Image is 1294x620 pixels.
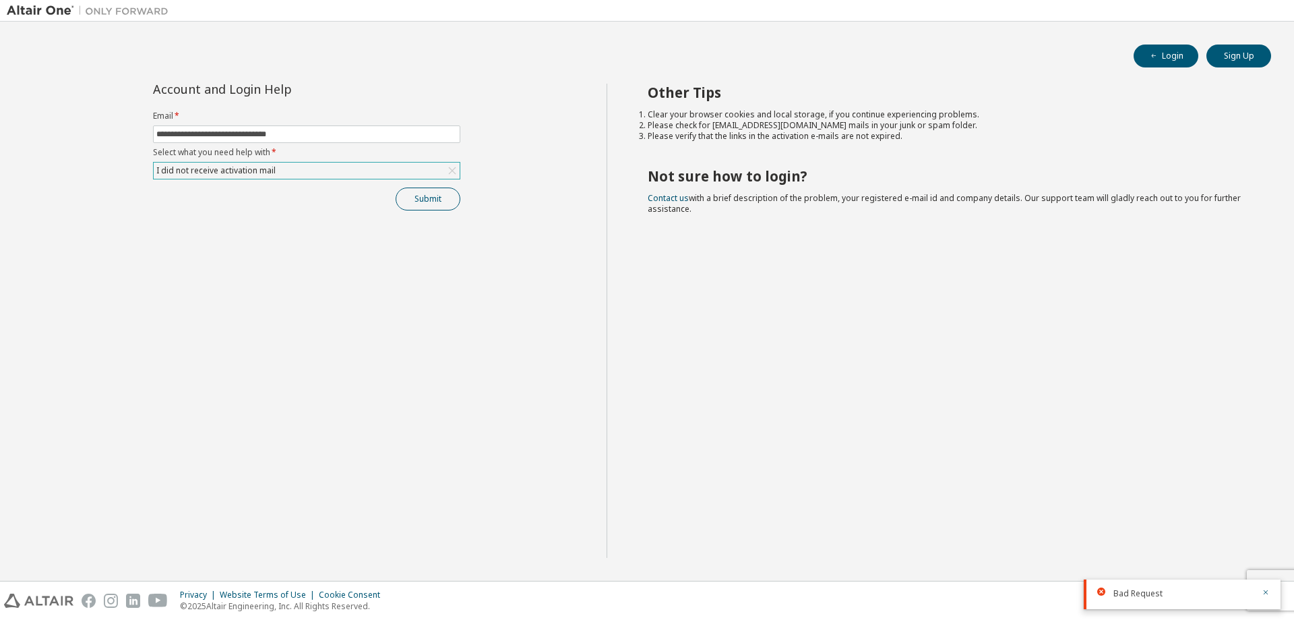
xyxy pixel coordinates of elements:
button: Login [1134,45,1198,67]
h2: Other Tips [648,84,1247,101]
img: Altair One [7,4,175,18]
img: linkedin.svg [126,594,140,608]
h2: Not sure how to login? [648,167,1247,185]
img: facebook.svg [82,594,96,608]
label: Select what you need help with [153,147,460,158]
li: Please verify that the links in the activation e-mails are not expired. [648,131,1247,142]
li: Clear your browser cookies and local storage, if you continue experiencing problems. [648,109,1247,120]
p: © 2025 Altair Engineering, Inc. All Rights Reserved. [180,600,388,612]
div: I did not receive activation mail [154,163,278,178]
a: Contact us [648,192,689,204]
div: Account and Login Help [153,84,399,94]
span: with a brief description of the problem, your registered e-mail id and company details. Our suppo... [648,192,1241,215]
div: Privacy [180,590,220,600]
button: Sign Up [1206,45,1271,67]
img: instagram.svg [104,594,118,608]
button: Submit [396,188,460,210]
li: Please check for [EMAIL_ADDRESS][DOMAIN_NAME] mails in your junk or spam folder. [648,120,1247,131]
img: altair_logo.svg [4,594,73,608]
label: Email [153,111,460,121]
div: I did not receive activation mail [154,163,460,179]
img: youtube.svg [148,594,168,608]
span: Bad Request [1113,588,1163,599]
div: Website Terms of Use [220,590,319,600]
div: Cookie Consent [319,590,388,600]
